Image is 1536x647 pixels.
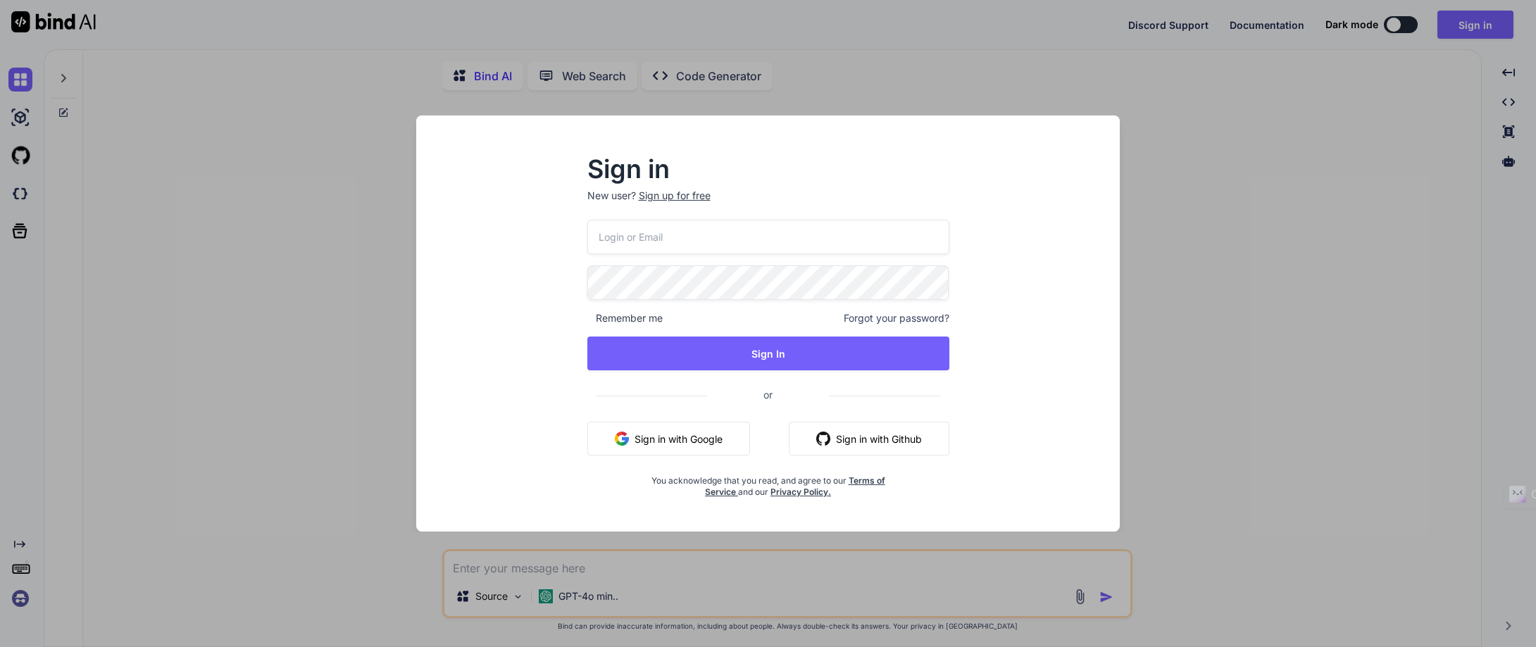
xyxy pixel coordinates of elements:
img: google [615,432,629,446]
div: You acknowledge that you read, and agree to our and our [647,467,889,498]
input: Login or Email [587,220,949,254]
span: or [707,377,829,412]
button: Sign In [587,337,949,370]
a: Privacy Policy. [770,486,831,497]
img: github [816,432,830,446]
span: Remember me [587,311,663,325]
button: Sign in with Github [789,422,949,456]
span: Forgot your password? [844,311,949,325]
a: Terms of Service [705,475,885,497]
div: Sign up for free [639,189,711,203]
button: Sign in with Google [587,422,750,456]
p: New user? [587,189,949,220]
h2: Sign in [587,158,949,180]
